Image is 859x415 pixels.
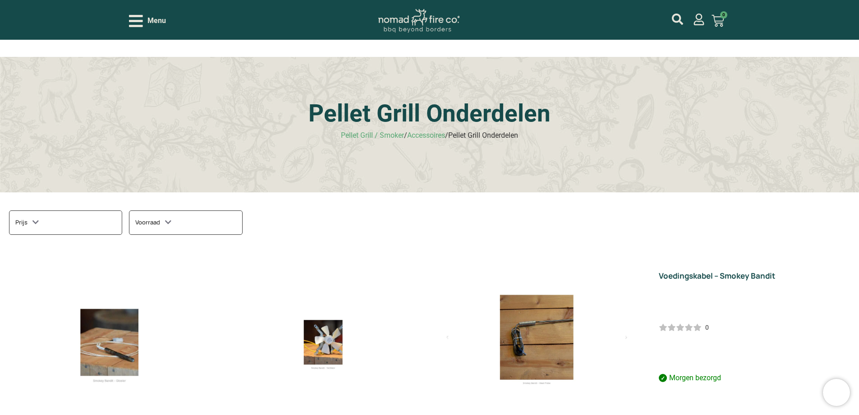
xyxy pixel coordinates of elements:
[404,131,407,140] span: /
[15,217,39,228] h3: Prijs
[407,131,445,140] a: Accessoires
[701,9,735,33] a: 0
[378,9,459,33] img: Nomad Logo
[659,270,775,281] a: Voedingskabel – Smokey Bandit
[147,15,166,26] span: Menu
[823,379,850,406] iframe: Brevo live chat
[129,13,166,29] div: Open/Close Menu
[195,102,664,126] h1: Pellet Grill Onderdelen
[659,373,841,386] p: Morgen bezorgd
[341,131,404,140] a: Pellet Grill / Smoker
[705,323,709,332] div: 0
[445,131,448,140] span: /
[341,130,518,141] nav: breadcrumbs
[135,217,171,228] h3: Voorraad
[720,11,727,19] span: 0
[448,131,518,140] span: Pellet Grill Onderdelen
[672,14,683,25] a: mijn account
[693,14,705,25] a: mijn account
